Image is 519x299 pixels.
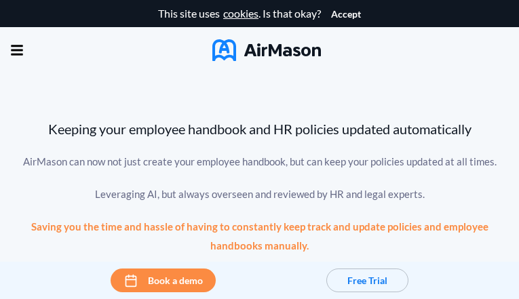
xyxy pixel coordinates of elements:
[10,106,509,138] div: Keeping your employee handbook and HR policies updated automatically
[10,152,509,171] div: AirMason can now not just create your employee handbook, but can keep your policies updated at al...
[10,184,509,203] div: Leveraging AI, but always overseen and reviewed by HR and legal experts.
[212,39,321,61] img: AirMason Logo
[111,268,216,292] button: Book a demo
[223,7,258,20] a: cookies
[326,268,408,292] button: Free Trial
[21,217,498,255] div: Saving you the time and hassle of having to constantly keep track and update policies and employe...
[331,9,361,20] button: Accept cookies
